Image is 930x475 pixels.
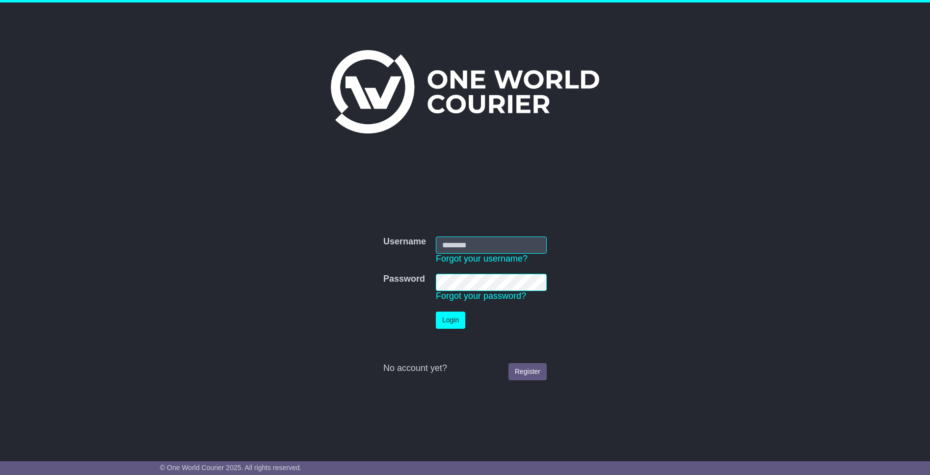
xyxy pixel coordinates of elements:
a: Forgot your username? [436,254,528,264]
div: No account yet? [383,363,547,374]
img: One World [331,50,599,133]
a: Register [508,363,547,380]
span: © One World Courier 2025. All rights reserved. [160,464,302,472]
a: Forgot your password? [436,291,526,301]
label: Password [383,274,425,285]
button: Login [436,312,465,329]
label: Username [383,237,426,247]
